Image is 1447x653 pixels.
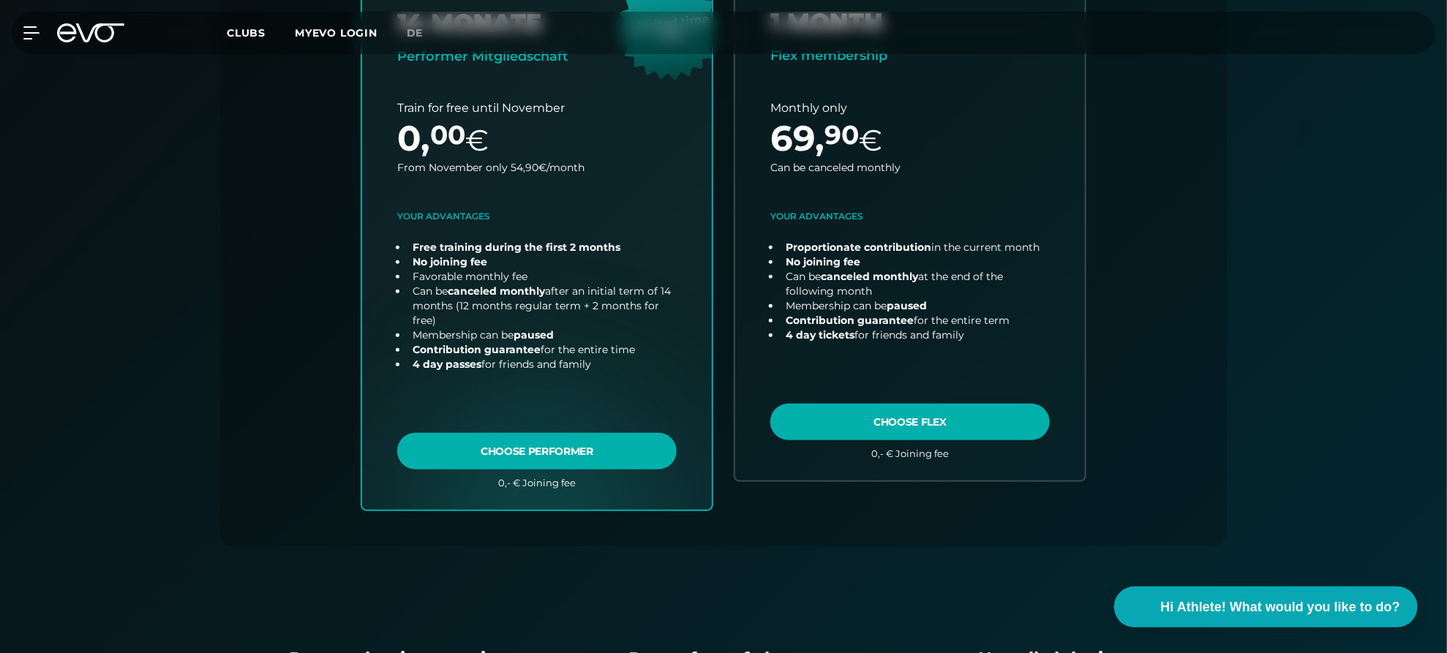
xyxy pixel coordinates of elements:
span: de [407,26,424,39]
a: Clubs [227,26,295,39]
a: MYEVO LOGIN [295,26,377,39]
span: Hi Athlete! What would you like to do? [1161,597,1400,617]
img: evofitness [379,593,420,634]
a: de [407,25,441,42]
img: evofitness [703,593,744,634]
span: Clubs [227,26,266,39]
img: evofitness [1027,593,1068,634]
button: Hi Athlete! What would you like to do? [1114,586,1418,627]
